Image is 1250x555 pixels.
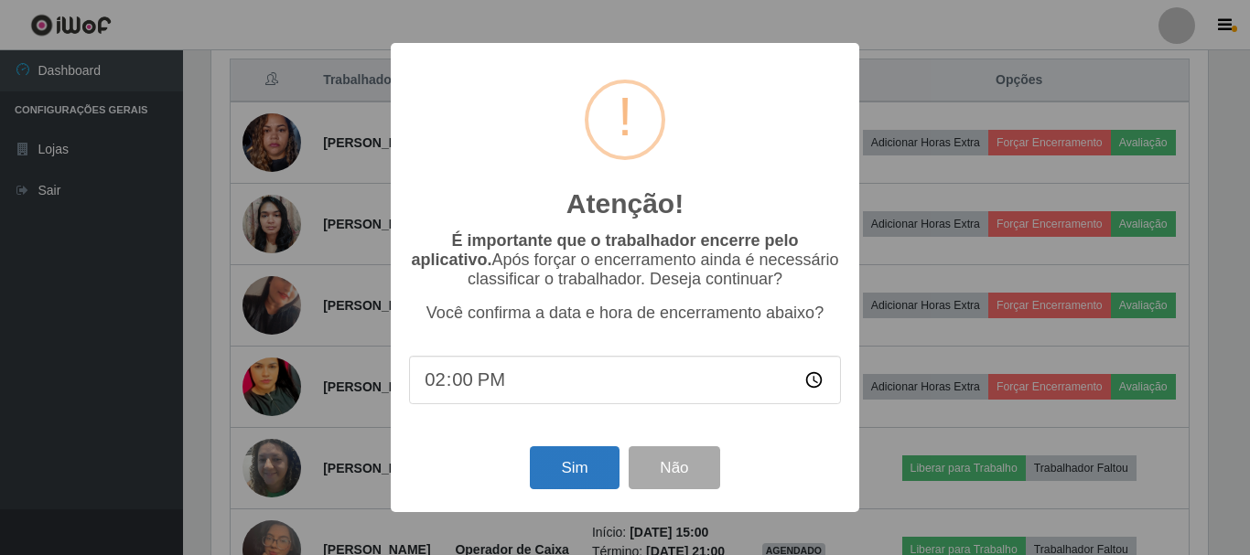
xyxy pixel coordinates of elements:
[530,446,619,489] button: Sim
[409,231,841,289] p: Após forçar o encerramento ainda é necessário classificar o trabalhador. Deseja continuar?
[409,304,841,323] p: Você confirma a data e hora de encerramento abaixo?
[566,187,684,220] h2: Atenção!
[411,231,798,269] b: É importante que o trabalhador encerre pelo aplicativo.
[629,446,719,489] button: Não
